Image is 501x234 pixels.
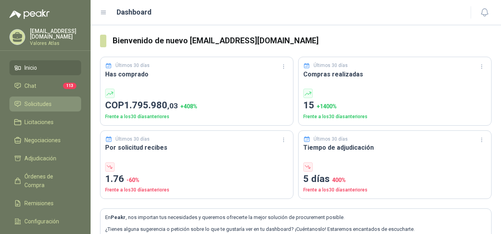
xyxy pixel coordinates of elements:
[105,69,288,79] h3: Has comprado
[303,69,486,79] h3: Compras realizadas
[303,98,486,113] p: 15
[9,115,81,130] a: Licitaciones
[24,217,59,226] span: Configuración
[9,60,81,75] a: Inicio
[105,214,486,221] p: En , nos importan tus necesidades y queremos ofrecerte la mejor solución de procurement posible.
[332,177,346,183] span: 400 %
[317,103,337,110] span: + 1400 %
[24,100,52,108] span: Solicitudes
[30,41,81,46] p: Valores Atlas
[124,100,178,111] span: 1.795.980
[105,225,486,233] p: ¿Tienes alguna sugerencia o petición sobre lo que te gustaría ver en tu dashboard? ¡Cuéntanoslo! ...
[24,136,61,145] span: Negociaciones
[9,169,81,193] a: Órdenes de Compra
[167,101,178,110] span: ,03
[126,177,139,183] span: -60 %
[105,113,288,121] p: Frente a los 30 días anteriores
[30,28,81,39] p: [EMAIL_ADDRESS][DOMAIN_NAME]
[9,196,81,211] a: Remisiones
[24,118,54,126] span: Licitaciones
[24,82,36,90] span: Chat
[9,214,81,229] a: Configuración
[180,103,197,110] span: + 408 %
[24,63,37,72] span: Inicio
[24,154,56,163] span: Adjudicación
[117,7,152,18] h1: Dashboard
[24,199,54,208] span: Remisiones
[105,172,288,187] p: 1.76
[105,98,288,113] p: COP
[105,186,288,194] p: Frente a los 30 días anteriores
[24,172,74,189] span: Órdenes de Compra
[9,9,50,19] img: Logo peakr
[9,151,81,166] a: Adjudicación
[303,172,486,187] p: 5 días
[303,186,486,194] p: Frente a los 30 días anteriores
[113,35,492,47] h3: Bienvenido de nuevo [EMAIL_ADDRESS][DOMAIN_NAME]
[9,133,81,148] a: Negociaciones
[115,62,150,69] p: Últimos 30 días
[314,136,348,143] p: Últimos 30 días
[115,136,150,143] p: Últimos 30 días
[303,113,486,121] p: Frente a los 30 días anteriores
[9,97,81,111] a: Solicitudes
[63,83,76,89] span: 113
[111,214,126,220] b: Peakr
[9,78,81,93] a: Chat113
[105,143,288,152] h3: Por solicitud recibes
[303,143,486,152] h3: Tiempo de adjudicación
[314,62,348,69] p: Últimos 30 días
